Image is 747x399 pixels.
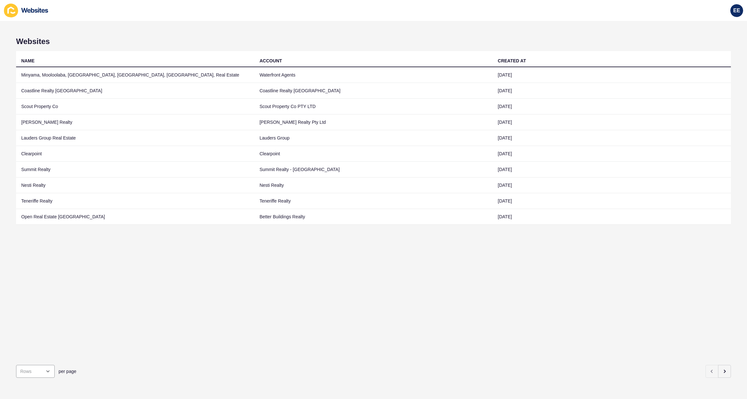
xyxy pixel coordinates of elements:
[493,114,731,130] td: [DATE]
[493,177,731,193] td: [DATE]
[493,130,731,146] td: [DATE]
[493,83,731,99] td: [DATE]
[733,7,740,14] span: EE
[254,177,493,193] td: Nesti Realty
[254,114,493,130] td: [PERSON_NAME] Realty Pty Ltd
[16,146,254,162] td: Clearpoint
[254,162,493,177] td: Summit Realty - [GEOGRAPHIC_DATA]
[254,130,493,146] td: Lauders Group
[16,130,254,146] td: Lauders Group Real Estate
[16,83,254,99] td: Coastline Realty [GEOGRAPHIC_DATA]
[493,162,731,177] td: [DATE]
[21,58,34,64] div: NAME
[254,146,493,162] td: Clearpoint
[493,67,731,83] td: [DATE]
[16,99,254,114] td: Scout Property Co
[16,114,254,130] td: [PERSON_NAME] Realty
[254,193,493,209] td: Teneriffe Realty
[16,365,55,378] div: open menu
[493,209,731,225] td: [DATE]
[16,162,254,177] td: Summit Realty
[493,99,731,114] td: [DATE]
[498,58,526,64] div: CREATED AT
[493,193,731,209] td: [DATE]
[59,368,76,375] span: per page
[254,83,493,99] td: Coastline Realty [GEOGRAPHIC_DATA]
[16,209,254,225] td: Open Real Estate [GEOGRAPHIC_DATA]
[16,67,254,83] td: Minyama, Mooloolaba, [GEOGRAPHIC_DATA], [GEOGRAPHIC_DATA], [GEOGRAPHIC_DATA], Real Estate
[493,146,731,162] td: [DATE]
[254,209,493,225] td: Better Buildings Realty
[260,58,282,64] div: ACCOUNT
[16,193,254,209] td: Teneriffe Realty
[16,177,254,193] td: Nesti Realty
[16,37,731,46] h1: Websites
[254,99,493,114] td: Scout Property Co PTY LTD
[254,67,493,83] td: Waterfront Agents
